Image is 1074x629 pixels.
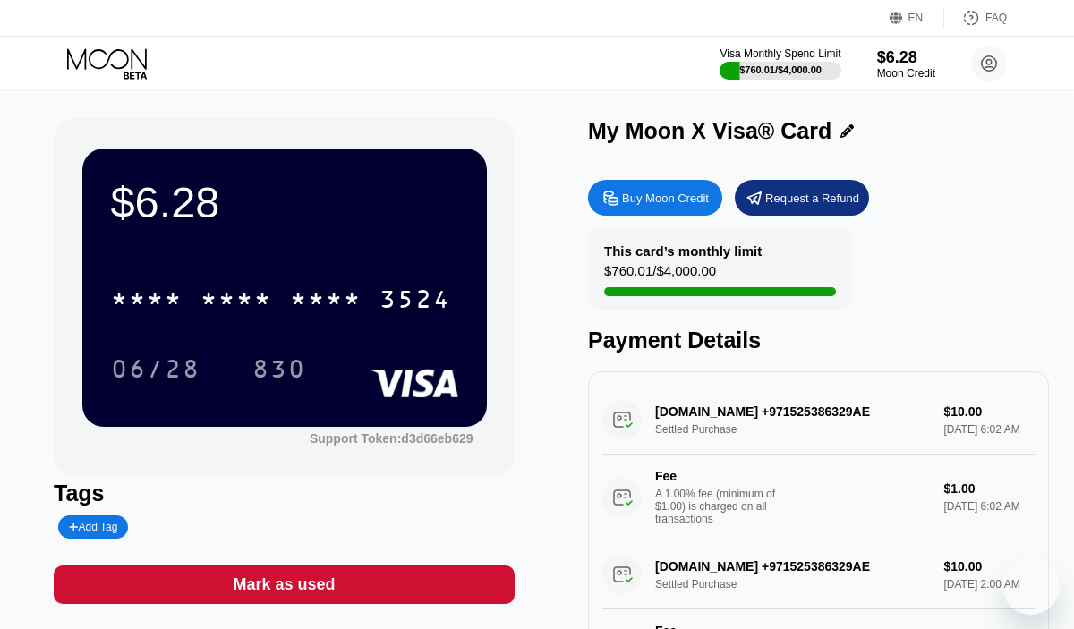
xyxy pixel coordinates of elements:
[890,9,944,27] div: EN
[622,191,709,206] div: Buy Moon Credit
[944,9,1007,27] div: FAQ
[877,48,935,80] div: $6.28Moon Credit
[604,243,762,259] div: This card’s monthly limit
[252,357,306,386] div: 830
[111,357,200,386] div: 06/28
[69,521,117,533] div: Add Tag
[588,180,722,216] div: Buy Moon Credit
[310,431,473,446] div: Support Token: d3d66eb629
[943,500,1035,513] div: [DATE] 6:02 AM
[602,455,1035,540] div: FeeA 1.00% fee (minimum of $1.00) is charged on all transactions$1.00[DATE] 6:02 AM
[588,327,1049,353] div: Payment Details
[877,67,935,80] div: Moon Credit
[310,431,473,446] div: Support Token:d3d66eb629
[765,191,859,206] div: Request a Refund
[655,488,789,525] div: A 1.00% fee (minimum of $1.00) is charged on all transactions
[111,177,458,227] div: $6.28
[720,47,840,80] div: Visa Monthly Spend Limit$760.01/$4,000.00
[379,287,451,316] div: 3524
[943,481,1035,496] div: $1.00
[720,47,840,60] div: Visa Monthly Spend Limit
[54,565,515,604] div: Mark as used
[233,574,335,595] div: Mark as used
[58,515,128,539] div: Add Tag
[908,12,924,24] div: EN
[54,480,515,506] div: Tags
[985,12,1007,24] div: FAQ
[1002,557,1060,615] iframe: Кнопка запуска окна обмена сообщениями
[239,346,320,391] div: 830
[739,64,822,75] div: $760.01 / $4,000.00
[588,118,831,144] div: My Moon X Visa® Card
[735,180,869,216] div: Request a Refund
[877,48,935,67] div: $6.28
[98,346,214,391] div: 06/28
[604,263,716,287] div: $760.01 / $4,000.00
[655,469,780,483] div: Fee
